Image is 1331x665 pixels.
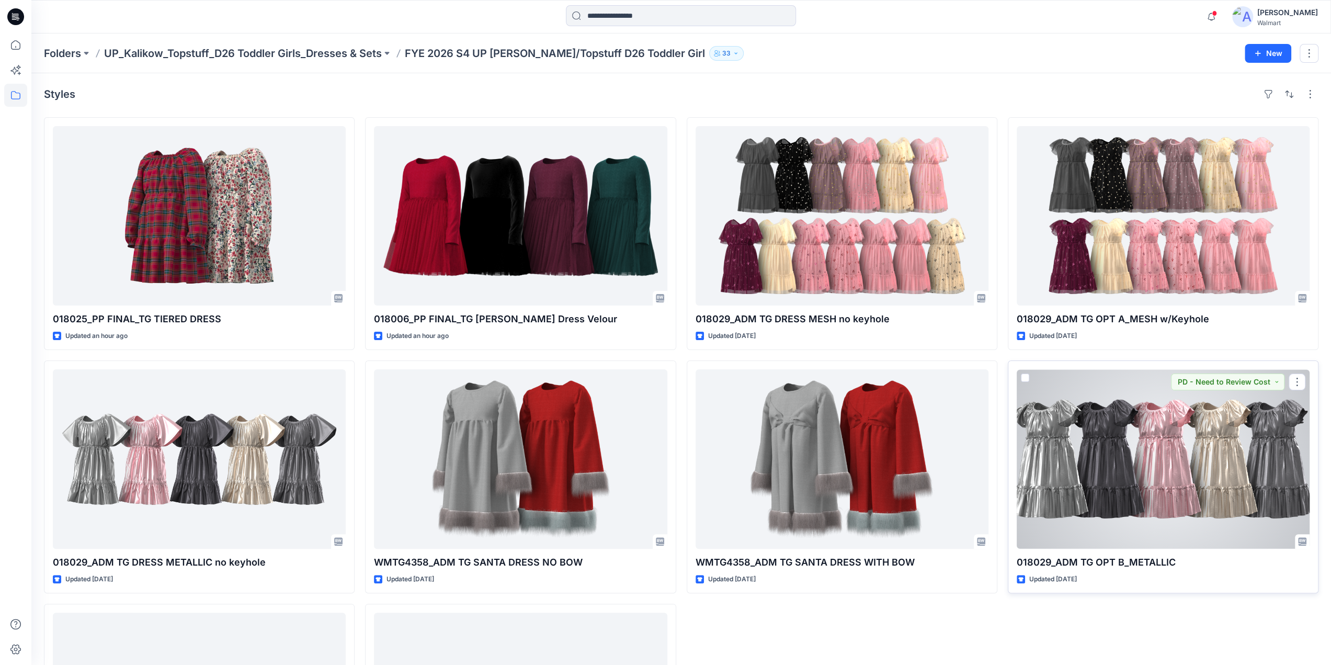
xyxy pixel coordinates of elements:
[53,126,346,306] a: 018025_PP FINAL_TG TIERED DRESS
[696,312,988,326] p: 018029_ADM TG DRESS MESH no keyhole
[374,312,667,326] p: 018006_PP FINAL_TG [PERSON_NAME] Dress Velour
[722,48,731,59] p: 33
[1017,555,1310,570] p: 018029_ADM TG OPT B_METALLIC
[386,331,449,342] p: Updated an hour ago
[1017,126,1310,306] a: 018029_ADM TG OPT A_MESH w/Keyhole
[65,574,113,585] p: Updated [DATE]
[405,46,705,61] p: FYE 2026 S4 UP [PERSON_NAME]/Topstuff D26 Toddler Girl
[696,126,988,306] a: 018029_ADM TG DRESS MESH no keyhole
[104,46,382,61] a: UP_Kalikow_Topstuff_D26 Toddler Girls_Dresses & Sets
[374,369,667,549] a: WMTG4358_ADM TG SANTA DRESS NO BOW
[1245,44,1291,63] button: New
[374,555,667,570] p: WMTG4358_ADM TG SANTA DRESS NO BOW
[53,312,346,326] p: 018025_PP FINAL_TG TIERED DRESS
[708,331,756,342] p: Updated [DATE]
[1257,6,1318,19] div: [PERSON_NAME]
[709,46,744,61] button: 33
[53,555,346,570] p: 018029_ADM TG DRESS METALLIC no keyhole
[53,369,346,549] a: 018029_ADM TG DRESS METALLIC no keyhole
[1257,19,1318,27] div: Walmart
[65,331,128,342] p: Updated an hour ago
[44,46,81,61] a: Folders
[1017,369,1310,549] a: 018029_ADM TG OPT B_METALLIC
[44,88,75,100] h4: Styles
[386,574,434,585] p: Updated [DATE]
[708,574,756,585] p: Updated [DATE]
[1029,574,1077,585] p: Updated [DATE]
[374,126,667,306] a: 018006_PP FINAL_TG LS Tutu Dress Velour
[696,555,988,570] p: WMTG4358_ADM TG SANTA DRESS WITH BOW
[696,369,988,549] a: WMTG4358_ADM TG SANTA DRESS WITH BOW
[1029,331,1077,342] p: Updated [DATE]
[1232,6,1253,27] img: avatar
[1017,312,1310,326] p: 018029_ADM TG OPT A_MESH w/Keyhole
